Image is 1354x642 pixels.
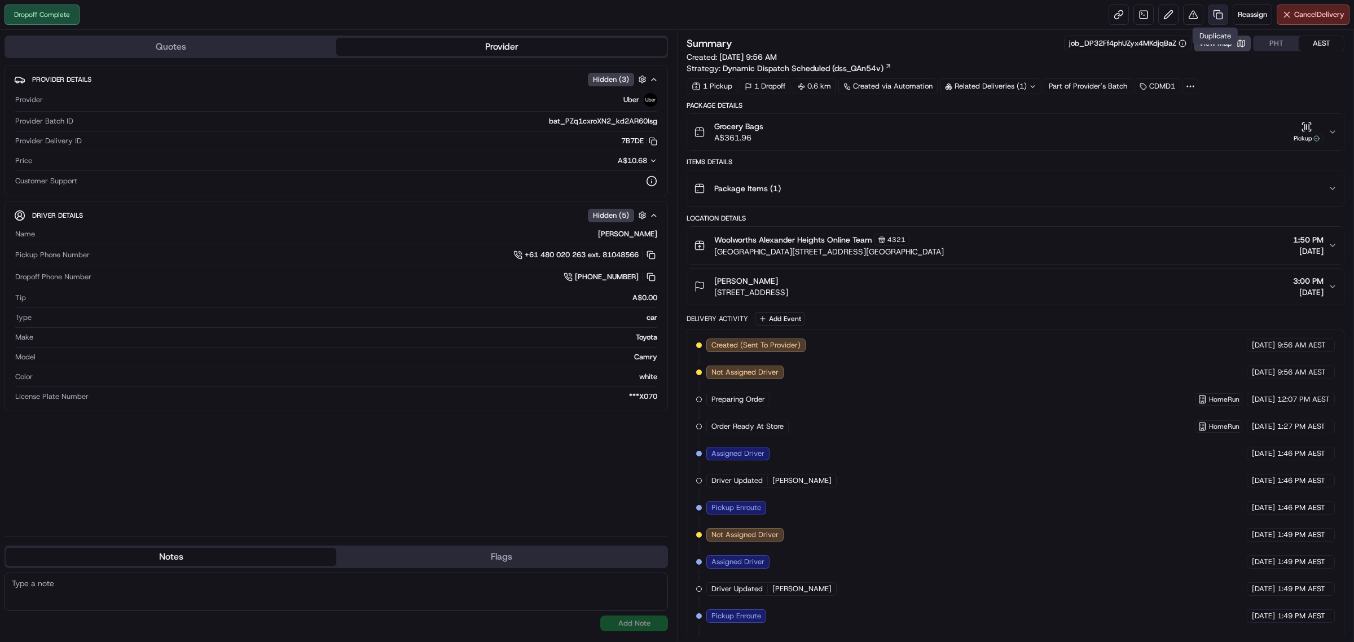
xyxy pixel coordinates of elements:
[714,234,872,245] span: Woolworths Alexander Heights Online Team
[772,476,832,486] span: [PERSON_NAME]
[838,78,938,94] a: Created via Automation
[711,530,779,540] span: Not Assigned Driver
[687,114,1344,150] button: Grocery BagsA$361.96Pickup
[618,156,647,165] span: A$10.68
[30,293,657,303] div: A$0.00
[15,176,77,186] span: Customer Support
[575,272,639,282] span: [PHONE_NUMBER]
[36,313,657,323] div: car
[621,136,657,146] button: 7B7DE
[687,170,1344,206] button: Package Items (1)
[1252,557,1275,567] span: [DATE]
[15,272,91,282] span: Dropoff Phone Number
[714,183,781,194] span: Package Items ( 1 )
[1277,530,1325,540] span: 1:49 PM AEST
[588,208,649,222] button: Hidden (5)
[525,250,639,260] span: +61 480 020 263 ext. 81048566
[15,95,43,105] span: Provider
[711,448,764,459] span: Assigned Driver
[711,367,779,377] span: Not Assigned Driver
[1252,448,1275,459] span: [DATE]
[1252,611,1275,621] span: [DATE]
[1193,28,1238,45] div: Duplicate
[1252,503,1275,513] span: [DATE]
[192,111,205,125] button: Start new chat
[513,249,657,261] a: +61 480 020 263 ext. 81048566
[38,332,657,342] div: Toyota
[11,45,205,63] p: Welcome 👋
[1252,340,1275,350] span: [DATE]
[1277,503,1325,513] span: 1:46 PM AEST
[80,191,137,200] a: Powered byPylon
[711,584,763,594] span: Driver Updated
[711,340,801,350] span: Created (Sent To Provider)
[95,165,104,174] div: 💻
[687,38,732,49] h3: Summary
[711,503,761,513] span: Pickup Enroute
[15,136,82,146] span: Provider Delivery ID
[1209,422,1239,431] span: HomeRun
[711,476,763,486] span: Driver Updated
[940,78,1041,94] div: Related Deliveries (1)
[1277,340,1326,350] span: 9:56 AM AEST
[1069,38,1186,49] div: job_DP32Ff4phUZyx4MKdjqBaZ
[6,38,336,56] button: Quotes
[15,116,73,126] span: Provider Batch ID
[1252,421,1275,432] span: [DATE]
[107,164,181,175] span: API Documentation
[755,312,805,326] button: Add Event
[6,548,336,566] button: Notes
[112,191,137,200] span: Pylon
[38,119,143,128] div: We're available if you need us!
[711,557,764,567] span: Assigned Driver
[1293,245,1324,257] span: [DATE]
[593,210,629,221] span: Hidden ( 5 )
[1252,367,1275,377] span: [DATE]
[23,164,86,175] span: Knowledge Base
[14,206,658,225] button: Driver DetailsHidden (5)
[740,78,790,94] div: 1 Dropoff
[15,392,89,402] span: License Plate Number
[15,229,35,239] span: Name
[644,93,657,107] img: uber-new-logo.jpeg
[336,548,667,566] button: Flags
[15,352,36,362] span: Model
[11,165,20,174] div: 📗
[687,51,777,63] span: Created:
[7,159,91,179] a: 📗Knowledge Base
[15,372,33,382] span: Color
[1299,36,1344,51] button: AEST
[38,108,185,119] div: Start new chat
[719,52,777,62] span: [DATE] 9:56 AM
[1293,275,1324,287] span: 3:00 PM
[1277,421,1325,432] span: 1:27 PM AEST
[1290,121,1324,143] button: Pickup
[1290,134,1324,143] div: Pickup
[1209,395,1239,404] span: HomeRun
[32,211,83,220] span: Driver Details
[1277,448,1325,459] span: 1:46 PM AEST
[1252,584,1275,594] span: [DATE]
[15,313,32,323] span: Type
[687,214,1344,223] div: Location Details
[1238,10,1267,20] span: Reassign
[1135,78,1180,94] div: CDMD1
[714,132,763,143] span: A$361.96
[711,394,765,404] span: Preparing Order
[11,11,34,34] img: Nash
[1277,367,1326,377] span: 9:56 AM AEST
[1293,234,1324,245] span: 1:50 PM
[1293,287,1324,298] span: [DATE]
[714,246,944,257] span: [GEOGRAPHIC_DATA][STREET_ADDRESS][GEOGRAPHIC_DATA]
[564,271,657,283] button: [PHONE_NUMBER]
[723,63,883,74] span: Dynamic Dispatch Scheduled (dss_QAn54v)
[1277,611,1325,621] span: 1:49 PM AEST
[558,156,657,166] button: A$10.68
[15,250,90,260] span: Pickup Phone Number
[1294,10,1344,20] span: Cancel Delivery
[39,229,657,239] div: [PERSON_NAME]
[29,73,203,85] input: Got a question? Start typing here...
